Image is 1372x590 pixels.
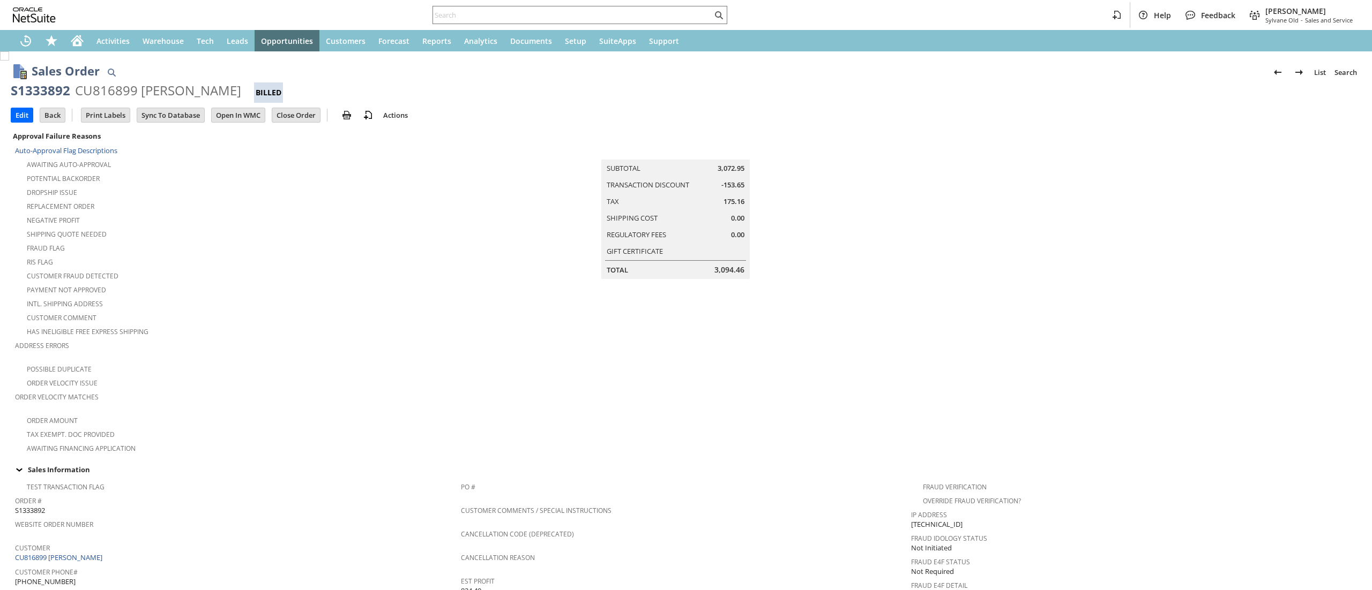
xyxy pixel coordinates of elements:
img: Previous [1271,66,1284,79]
a: Payment not approved [27,285,106,294]
span: Not Required [911,566,954,577]
td: Sales Information [11,463,1361,476]
a: Shipping Cost [607,213,658,223]
svg: logo [13,7,56,22]
img: print.svg [340,109,353,122]
a: Has Ineligible Free Express Shipping [27,327,148,336]
input: Print Labels [81,108,130,122]
span: Forecast [378,36,409,46]
a: Customer Phone# [15,568,78,577]
span: Analytics [464,36,497,46]
a: Fraud E4F Status [911,557,970,566]
img: add-record.svg [362,109,375,122]
a: Gift Certificate [607,246,663,256]
a: Order Velocity Issue [27,379,98,388]
a: Reports [416,30,458,51]
a: CU816899 [PERSON_NAME] [15,553,105,562]
span: S1333892 [15,505,45,516]
a: Order Velocity Matches [15,392,99,402]
a: Customer [15,543,50,553]
a: Customer Comments / Special Instructions [461,506,612,515]
span: Leads [227,36,248,46]
a: Customer Fraud Detected [27,271,118,281]
a: Address Errors [15,341,69,350]
span: 3,094.46 [714,264,744,275]
a: Support [643,30,685,51]
input: Open In WMC [212,108,265,122]
a: Fraud Verification [923,482,987,491]
span: - [1301,16,1303,24]
input: Close Order [272,108,320,122]
input: Sync To Database [137,108,204,122]
a: Setup [558,30,593,51]
a: Shipping Quote Needed [27,230,107,239]
a: Tax Exempt. Doc Provided [27,430,115,439]
span: Not Initiated [911,543,952,553]
div: Billed [254,82,283,103]
span: 0.00 [731,213,744,223]
span: Support [649,36,679,46]
span: [PHONE_NUMBER] [15,577,76,587]
a: Dropship Issue [27,188,77,197]
a: PO # [461,482,475,491]
a: Negative Profit [27,216,80,225]
a: Possible Duplicate [27,365,92,374]
a: Fraud E4F Detail [911,581,967,590]
span: 3,072.95 [718,163,744,173]
a: Warehouse [136,30,190,51]
span: Documents [510,36,552,46]
a: Cancellation Code (deprecated) [461,530,574,539]
div: CU816899 [PERSON_NAME] [75,82,241,99]
a: Test Transaction Flag [27,482,105,491]
a: Awaiting Financing Application [27,444,136,453]
a: Search [1330,64,1361,81]
a: Tech [190,30,220,51]
a: Regulatory Fees [607,230,666,239]
span: Activities [96,36,130,46]
div: Sales Information [11,463,1357,476]
span: 175.16 [724,196,744,207]
span: Opportunities [261,36,313,46]
span: Feedback [1201,10,1235,20]
a: Fraud Flag [27,244,65,253]
div: Shortcuts [39,30,64,51]
div: Approval Failure Reasons [11,129,457,143]
caption: Summary [601,142,750,160]
a: Customers [319,30,372,51]
svg: Home [71,34,84,47]
a: RIS flag [27,258,53,267]
span: Warehouse [143,36,184,46]
a: Leads [220,30,255,51]
input: Search [433,9,712,21]
a: Activities [90,30,136,51]
img: Quick Find [105,66,118,79]
span: Sales and Service [1305,16,1353,24]
span: Tech [197,36,214,46]
a: Order # [15,496,42,505]
a: Total [607,265,628,275]
a: Order Amount [27,416,78,425]
a: SuiteApps [593,30,643,51]
a: Replacement Order [27,202,94,211]
svg: Search [712,9,725,21]
a: Customer Comment [27,313,96,322]
span: -153.65 [721,180,744,190]
span: SuiteApps [599,36,636,46]
span: [PERSON_NAME] [1265,6,1353,16]
input: Back [40,108,65,122]
span: Setup [565,36,586,46]
svg: Shortcuts [45,34,58,47]
span: 0.00 [731,230,744,240]
span: Reports [422,36,451,46]
a: Awaiting Auto-Approval [27,160,111,169]
a: Website Order Number [15,520,93,529]
a: IP Address [911,510,947,519]
span: [TECHNICAL_ID] [911,519,963,530]
a: Documents [504,30,558,51]
a: Transaction Discount [607,180,689,190]
input: Edit [11,108,33,122]
a: Potential Backorder [27,174,100,183]
a: Actions [379,110,412,120]
a: Forecast [372,30,416,51]
a: Cancellation Reason [461,553,535,562]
